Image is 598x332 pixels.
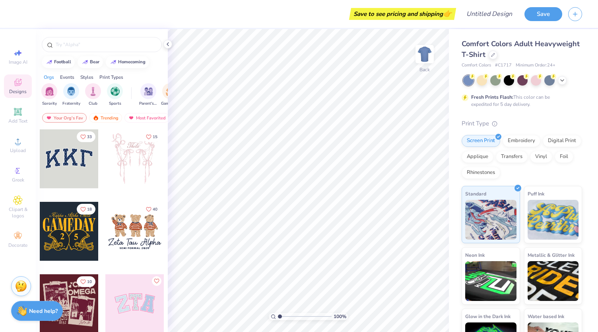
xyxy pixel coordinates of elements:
[77,204,95,215] button: Like
[80,74,93,81] div: Styles
[89,113,122,123] div: Trending
[465,251,485,259] span: Neon Ink
[462,119,582,128] div: Print Type
[89,101,97,107] span: Club
[87,207,92,211] span: 18
[41,83,57,107] button: filter button
[107,83,123,107] div: filter for Sports
[139,83,157,107] div: filter for Parent's Weekend
[111,87,120,96] img: Sports Image
[89,87,97,96] img: Club Image
[139,83,157,107] button: filter button
[87,135,92,139] span: 33
[42,56,75,68] button: football
[44,74,54,81] div: Orgs
[471,94,569,108] div: This color can be expedited for 5 day delivery.
[42,113,87,123] div: Your Org's Fav
[153,207,157,211] span: 40
[82,60,88,64] img: trend_line.gif
[77,131,95,142] button: Like
[78,56,103,68] button: bear
[142,131,161,142] button: Like
[161,83,179,107] button: filter button
[42,101,57,107] span: Sorority
[124,113,169,123] div: Most Favorited
[419,66,430,73] div: Back
[77,276,95,287] button: Like
[9,88,27,95] span: Designs
[139,101,157,107] span: Parent's Weekend
[161,83,179,107] div: filter for Game Day
[460,6,518,22] input: Untitled Design
[516,62,555,69] span: Minimum Order: 24 +
[109,101,121,107] span: Sports
[465,261,516,301] img: Neon Ink
[8,118,27,124] span: Add Text
[128,115,134,121] img: most_fav.gif
[99,74,123,81] div: Print Types
[85,83,101,107] div: filter for Club
[465,200,516,240] img: Standard
[67,87,76,96] img: Fraternity Image
[555,151,573,163] div: Foil
[462,151,493,163] div: Applique
[12,177,24,183] span: Greek
[110,60,116,64] img: trend_line.gif
[443,9,452,18] span: 👉
[90,60,99,64] div: bear
[462,39,580,59] span: Comfort Colors Adult Heavyweight T-Shirt
[495,62,512,69] span: # C1717
[107,83,123,107] button: filter button
[4,206,32,219] span: Clipart & logos
[503,135,540,147] div: Embroidery
[334,313,346,320] span: 100 %
[465,312,511,320] span: Glow in the Dark Ink
[528,261,579,301] img: Metallic & Glitter Ink
[142,204,161,215] button: Like
[417,46,433,62] img: Back
[465,189,486,198] span: Standard
[46,115,52,121] img: most_fav.gif
[166,87,175,96] img: Game Day Image
[54,60,71,64] div: football
[46,60,52,64] img: trend_line.gif
[87,280,92,284] span: 10
[528,200,579,240] img: Puff Ink
[351,8,454,20] div: Save to see pricing and shipping
[55,41,157,49] input: Try "Alpha"
[471,94,513,100] strong: Fresh Prints Flash:
[528,312,564,320] span: Water based Ink
[161,101,179,107] span: Game Day
[85,83,101,107] button: filter button
[462,62,491,69] span: Comfort Colors
[8,242,27,248] span: Decorate
[528,251,575,259] span: Metallic & Glitter Ink
[524,7,562,21] button: Save
[462,135,500,147] div: Screen Print
[93,115,99,121] img: trending.gif
[62,101,80,107] span: Fraternity
[528,189,544,198] span: Puff Ink
[106,56,149,68] button: homecoming
[496,151,528,163] div: Transfers
[152,276,161,286] button: Like
[10,147,26,154] span: Upload
[153,135,157,139] span: 15
[144,87,153,96] img: Parent's Weekend Image
[9,59,27,65] span: Image AI
[530,151,552,163] div: Vinyl
[118,60,146,64] div: homecoming
[62,83,80,107] button: filter button
[41,83,57,107] div: filter for Sorority
[462,167,500,179] div: Rhinestones
[45,87,54,96] img: Sorority Image
[62,83,80,107] div: filter for Fraternity
[29,307,58,315] strong: Need help?
[543,135,581,147] div: Digital Print
[60,74,74,81] div: Events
